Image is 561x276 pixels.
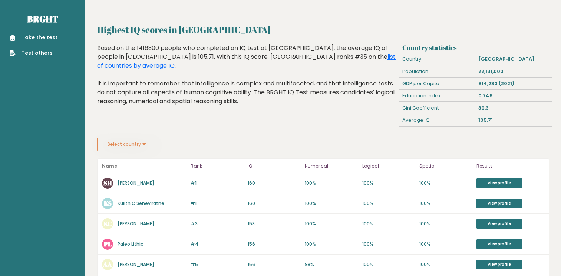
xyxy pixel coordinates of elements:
a: View profile [476,178,522,188]
p: 156 [248,241,300,248]
p: Spatial [419,162,472,171]
h3: Country statistics [402,44,549,51]
a: [PERSON_NAME] [118,221,154,227]
div: 0.749 [476,90,552,102]
p: 100% [419,221,472,227]
a: [PERSON_NAME] [118,180,154,186]
a: View profile [476,239,522,249]
p: 100% [362,221,415,227]
text: KS [104,199,112,208]
p: 100% [419,180,472,186]
a: [PERSON_NAME] [118,261,154,267]
div: 105.71 [476,114,552,126]
p: 100% [362,200,415,207]
button: Select country [97,138,156,151]
div: Country [399,53,476,65]
a: Take the test [10,34,57,41]
a: Brght [27,13,58,25]
div: Based on the 1416300 people who completed an IQ test at [GEOGRAPHIC_DATA], the average IQ of peop... [97,44,397,117]
div: 22,181,000 [476,65,552,77]
p: 160 [248,200,300,207]
p: 158 [248,221,300,227]
p: Results [476,162,544,171]
div: 39.3 [476,102,552,114]
p: 100% [305,180,357,186]
p: 98% [305,261,357,268]
div: Population [399,65,476,77]
a: View profile [476,219,522,229]
text: SH [103,179,112,187]
a: Kulith C Seneviratne [118,200,164,206]
p: #1 [191,200,243,207]
h2: Highest IQ scores in [GEOGRAPHIC_DATA] [97,23,549,36]
p: 100% [362,241,415,248]
p: 160 [248,180,300,186]
p: Numerical [305,162,357,171]
div: Education Index [399,90,476,102]
b: Name [102,163,117,169]
p: 100% [362,261,415,268]
div: Average IQ [399,114,476,126]
p: IQ [248,162,300,171]
p: 100% [362,180,415,186]
div: Gini Coefficient [399,102,476,114]
p: 156 [248,261,300,268]
a: Test others [10,49,57,57]
text: KC [103,219,112,228]
p: Logical [362,162,415,171]
p: #4 [191,241,243,248]
p: 100% [305,241,357,248]
p: 100% [305,200,357,207]
a: list of countries by average IQ [97,53,396,70]
a: Paleo Lithic [118,241,143,247]
div: $14,230 (2021) [476,78,552,90]
p: 100% [419,241,472,248]
a: View profile [476,260,522,269]
text: PL [103,240,112,248]
text: AA [103,260,112,269]
p: 100% [419,200,472,207]
p: #1 [191,180,243,186]
div: GDP per Capita [399,78,476,90]
p: #5 [191,261,243,268]
div: [GEOGRAPHIC_DATA] [476,53,552,65]
p: 100% [419,261,472,268]
p: #3 [191,221,243,227]
p: Rank [191,162,243,171]
a: View profile [476,199,522,208]
p: 100% [305,221,357,227]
